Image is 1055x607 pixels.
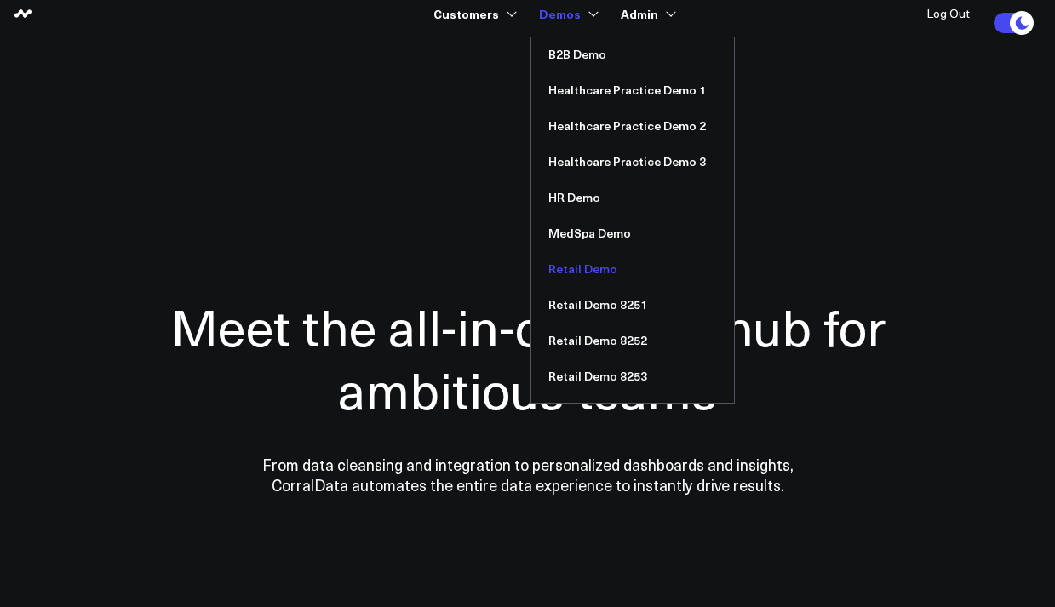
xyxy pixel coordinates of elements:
[531,323,734,358] a: Retail Demo 8252
[111,295,945,421] h1: Meet the all-in-one data hub for ambitious teams
[531,37,734,72] a: B2B Demo
[531,144,734,180] a: Healthcare Practice Demo 3
[531,358,734,394] a: Retail Demo 8253
[531,180,734,215] a: HR Demo
[531,108,734,144] a: Healthcare Practice Demo 2
[531,72,734,108] a: Healthcare Practice Demo 1
[226,455,830,495] p: From data cleansing and integration to personalized dashboards and insights, CorralData automates...
[531,287,734,323] a: Retail Demo 8251
[531,215,734,251] a: MedSpa Demo
[531,251,734,287] a: Retail Demo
